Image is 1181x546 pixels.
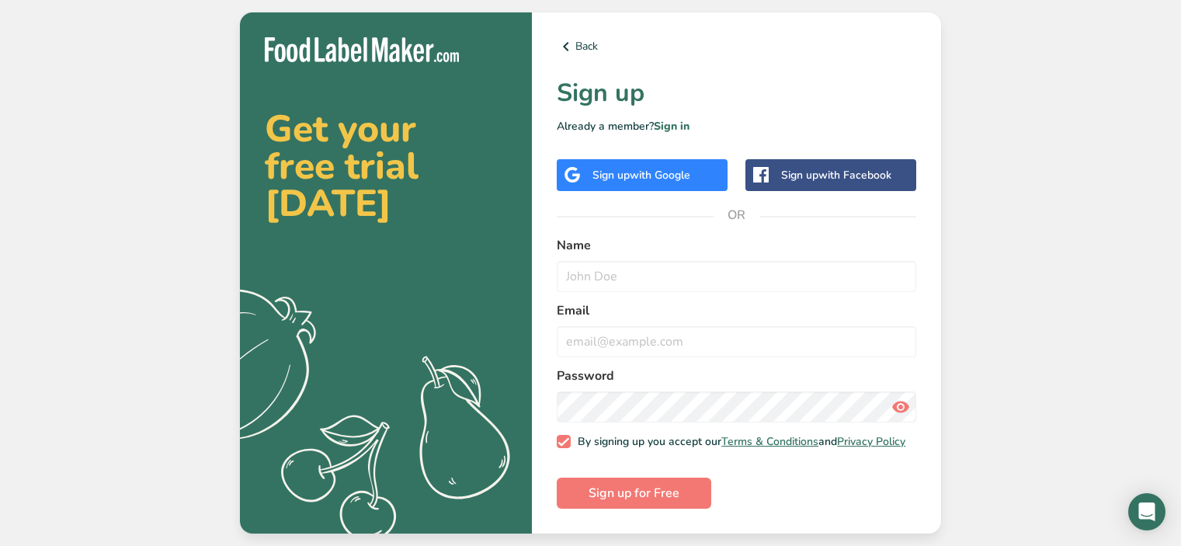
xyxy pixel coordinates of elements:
a: Privacy Policy [837,434,905,449]
h1: Sign up [557,75,916,112]
button: Sign up for Free [557,478,711,509]
label: Name [557,236,916,255]
div: Open Intercom Messenger [1128,493,1165,530]
div: Sign up [781,167,891,183]
p: Already a member? [557,118,916,134]
div: Sign up [592,167,690,183]
h2: Get your free trial [DATE] [265,110,507,222]
input: John Doe [557,261,916,292]
span: OR [714,192,760,238]
a: Terms & Conditions [721,434,818,449]
span: Sign up for Free [589,484,679,503]
input: email@example.com [557,326,916,357]
label: Email [557,301,916,320]
a: Sign in [654,119,689,134]
span: with Google [630,168,690,183]
img: Food Label Maker [265,37,459,63]
span: By signing up you accept our and [571,435,906,449]
a: Back [557,37,916,56]
label: Password [557,367,916,385]
span: with Facebook [818,168,891,183]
